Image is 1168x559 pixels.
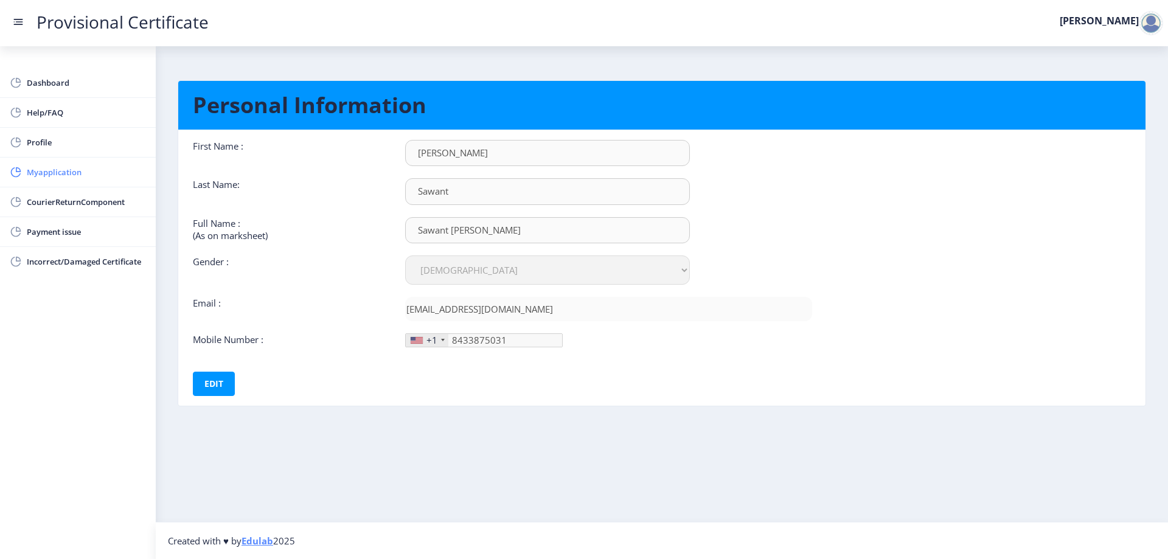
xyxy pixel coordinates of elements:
div: Email : [184,297,396,321]
span: Incorrect/Damaged Certificate [27,254,146,269]
label: [PERSON_NAME] [1060,16,1139,26]
span: CourierReturnComponent [27,195,146,209]
div: Last Name: [184,178,396,204]
h1: Personal Information [193,91,1131,120]
div: Full Name : (As on marksheet) [184,217,396,243]
div: Mobile Number : [184,333,396,347]
div: United States: +1 [406,334,448,347]
a: Edulab [242,535,273,547]
div: Gender : [184,255,396,285]
a: Provisional Certificate [24,16,221,29]
span: Dashboard [27,75,146,90]
span: Created with ♥ by 2025 [168,535,295,547]
input: Mobile No [405,333,563,347]
div: +1 [426,334,437,346]
span: Payment issue [27,224,146,239]
span: Myapplication [27,165,146,179]
span: Profile [27,135,146,150]
span: Help/FAQ [27,105,146,120]
button: Edit [193,372,235,396]
div: First Name : [184,140,396,166]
